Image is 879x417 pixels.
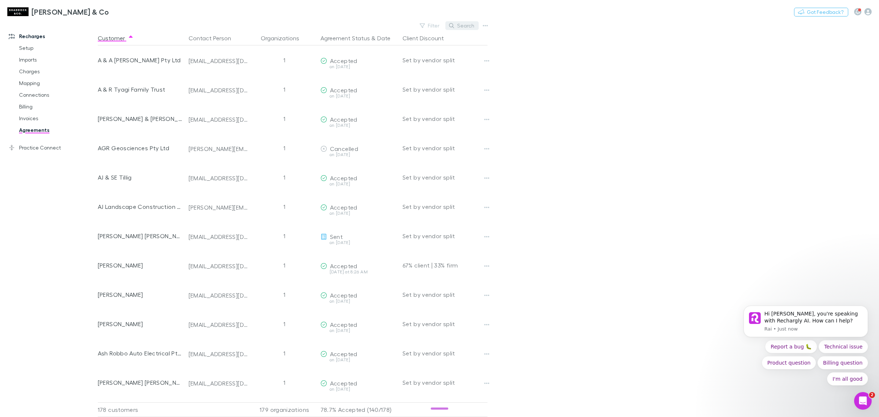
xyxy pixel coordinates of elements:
button: Agreement Status [320,31,370,45]
div: on [DATE] [320,211,397,215]
button: Customer [98,31,134,45]
span: Accepted [330,57,357,64]
a: Recharges [1,30,103,42]
div: 1 [252,309,318,339]
a: Practice Connect [1,142,103,154]
div: [EMAIL_ADDRESS][DOMAIN_NAME] [189,380,249,387]
div: [EMAIL_ADDRESS][DOMAIN_NAME] [189,350,249,358]
button: Search [445,21,479,30]
div: AJ Landscape Construction Pty Ltd [98,192,183,221]
div: Set by vendor split [403,368,487,397]
div: 178 customers [98,402,186,417]
div: [PERSON_NAME] [98,280,183,309]
div: Set by vendor split [403,75,487,104]
div: [EMAIL_ADDRESS][DOMAIN_NAME] [189,262,249,270]
div: 1 [252,133,318,163]
span: Cancelled [330,145,358,152]
div: Set by vendor split [403,104,487,133]
div: on [DATE] [320,387,397,391]
div: Ash Robbo Auto Electrical Pty Ltd [98,339,183,368]
div: 1 [252,163,318,192]
button: Date [377,31,390,45]
span: Accepted [330,321,357,328]
div: [EMAIL_ADDRESS][DOMAIN_NAME] [189,57,249,64]
div: & [320,31,397,45]
div: [PERSON_NAME] & [PERSON_NAME] [98,104,183,133]
a: Imports [12,54,103,66]
button: Client Discount [403,31,453,45]
div: A & R Tyagi Family Trust [98,75,183,104]
div: on [DATE] [320,64,397,69]
h3: [PERSON_NAME] & Co [31,7,109,16]
div: 1 [252,192,318,221]
span: 2 [869,392,875,398]
span: Accepted [330,380,357,387]
div: Set by vendor split [403,192,487,221]
button: Got Feedback? [794,8,848,16]
div: [PERSON_NAME] [98,309,183,339]
button: Organizations [261,31,308,45]
a: [PERSON_NAME] & Co [3,3,114,21]
div: 1 [252,368,318,397]
button: Contact Person [189,31,240,45]
div: Set by vendor split [403,45,487,75]
div: 1 [252,280,318,309]
div: Set by vendor split [403,133,487,163]
div: Set by vendor split [403,280,487,309]
div: A & A [PERSON_NAME] Pty Ltd [98,45,183,75]
div: Set by vendor split [403,163,487,192]
div: [EMAIL_ADDRESS][DOMAIN_NAME] [189,292,249,299]
img: Shaddock & Co's Logo [7,7,29,16]
div: 1 [252,339,318,368]
div: [EMAIL_ADDRESS][DOMAIN_NAME] [189,174,249,182]
iframe: Intercom live chat [854,392,872,410]
a: Connections [12,89,103,101]
div: on [DATE] [320,123,397,128]
a: Billing [12,101,103,112]
p: 78.7% Accepted (140/178) [320,403,397,417]
div: on [DATE] [320,358,397,362]
div: 1 [252,104,318,133]
span: Accepted [330,204,357,211]
div: [EMAIL_ADDRESS][DOMAIN_NAME] [189,233,249,240]
a: Agreements [12,124,103,136]
span: Accepted [330,86,357,93]
div: [DATE] at 8:26 AM [320,270,397,274]
div: on [DATE] [320,94,397,98]
div: 1 [252,45,318,75]
div: 1 [252,251,318,280]
div: Set by vendor split [403,221,487,251]
div: 1 [252,221,318,251]
iframe: Intercom notifications message [732,296,879,413]
span: Sent [330,233,343,240]
div: [PERSON_NAME][EMAIL_ADDRESS][DOMAIN_NAME][PERSON_NAME] [189,204,249,211]
a: Mapping [12,77,103,89]
span: Accepted [330,262,357,269]
div: on [DATE] [320,328,397,333]
div: [PERSON_NAME] [98,251,183,280]
div: on [DATE] [320,299,397,303]
div: 179 organizations [252,402,318,417]
span: Accepted [330,116,357,123]
div: [EMAIL_ADDRESS][DOMAIN_NAME] [189,116,249,123]
div: AJ & SE Tillig [98,163,183,192]
div: on [DATE] [320,182,397,186]
a: Charges [12,66,103,77]
div: on [DATE] [320,152,397,157]
div: [EMAIL_ADDRESS][DOMAIN_NAME] [189,321,249,328]
div: Set by vendor split [403,309,487,339]
button: Filter [416,21,444,30]
div: Set by vendor split [403,339,487,368]
div: 67% client | 33% firm [403,251,487,280]
div: [PERSON_NAME] [PERSON_NAME] [98,368,183,397]
div: AGR Geosciences Pty Ltd [98,133,183,163]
